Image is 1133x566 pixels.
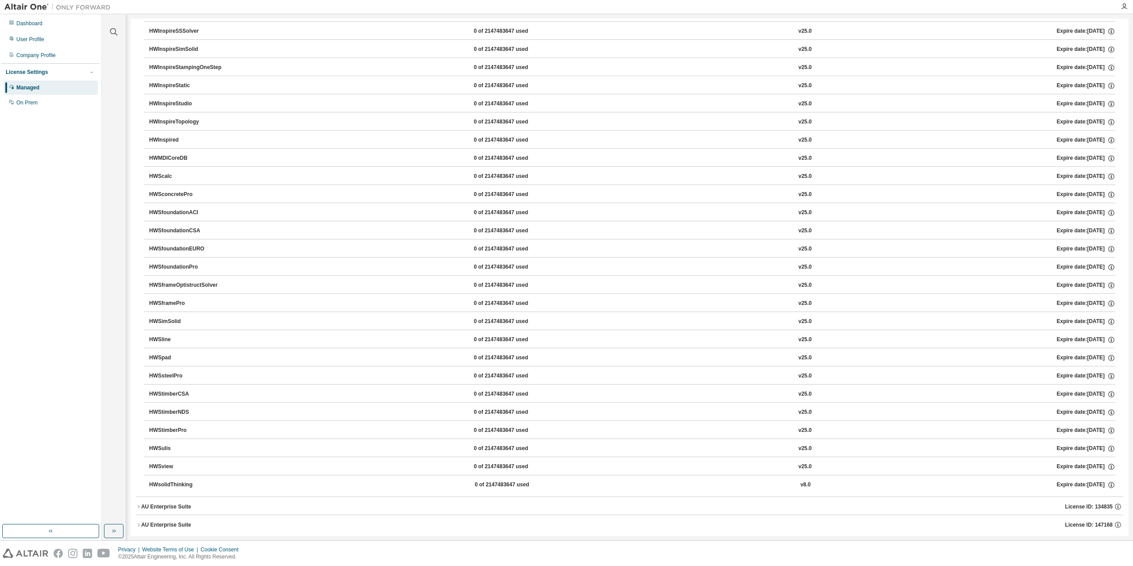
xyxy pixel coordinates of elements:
[798,46,812,54] div: v25.0
[474,118,553,126] div: 0 of 2147483647 used
[1056,82,1115,90] div: Expire date: [DATE]
[1057,481,1115,489] div: Expire date: [DATE]
[474,64,553,72] div: 0 of 2147483647 used
[1056,154,1115,162] div: Expire date: [DATE]
[16,20,42,27] div: Dashboard
[474,408,553,416] div: 0 of 2147483647 used
[149,221,1115,241] button: HWSfoundationCSA0 of 2147483647 usedv25.0Expire date:[DATE]
[149,94,1115,114] button: HWInspireStudio0 of 2147483647 usedv25.0Expire date:[DATE]
[474,263,553,271] div: 0 of 2147483647 used
[1056,318,1115,326] div: Expire date: [DATE]
[54,549,63,558] img: facebook.svg
[149,427,229,435] div: HWStimberPro
[118,553,244,561] p: © 2025 Altair Engineering, Inc. All Rights Reserved.
[798,27,812,35] div: v25.0
[474,281,553,289] div: 0 of 2147483647 used
[6,69,48,76] div: License Settings
[16,36,44,43] div: User Profile
[149,408,229,416] div: HWStimberNDS
[149,227,229,235] div: HWSfoundationCSA
[149,149,1115,168] button: HWMDICoreDB0 of 2147483647 usedv25.0Expire date:[DATE]
[149,403,1115,422] button: HWStimberNDS0 of 2147483647 usedv25.0Expire date:[DATE]
[1065,521,1113,528] span: License ID: 147168
[1056,408,1115,416] div: Expire date: [DATE]
[474,390,553,398] div: 0 of 2147483647 used
[798,281,812,289] div: v25.0
[149,245,229,253] div: HWSfoundationEURO
[474,154,553,162] div: 0 of 2147483647 used
[1056,209,1115,217] div: Expire date: [DATE]
[149,330,1115,350] button: HWSline0 of 2147483647 usedv25.0Expire date:[DATE]
[798,173,812,181] div: v25.0
[149,276,1115,295] button: HWSframeOptistructSolver0 of 2147483647 usedv25.0Expire date:[DATE]
[16,84,39,91] div: Managed
[1056,245,1115,253] div: Expire date: [DATE]
[118,546,142,553] div: Privacy
[798,390,812,398] div: v25.0
[474,227,553,235] div: 0 of 2147483647 used
[1056,263,1115,271] div: Expire date: [DATE]
[97,549,110,558] img: youtube.svg
[149,318,229,326] div: HWSimSolid
[1056,191,1115,199] div: Expire date: [DATE]
[149,372,229,380] div: HWSsteelPro
[149,131,1115,150] button: HWInspired0 of 2147483647 usedv25.0Expire date:[DATE]
[136,497,1123,516] button: AU Enterprise SuiteLicense ID: 134835
[474,372,553,380] div: 0 of 2147483647 used
[149,263,229,271] div: HWSfoundationPro
[68,549,77,558] img: instagram.svg
[149,294,1115,313] button: HWSframePro0 of 2147483647 usedv25.0Expire date:[DATE]
[16,52,56,59] div: Company Profile
[149,154,229,162] div: HWMDICoreDB
[1056,354,1115,362] div: Expire date: [DATE]
[798,209,812,217] div: v25.0
[149,64,229,72] div: HWInspireStampingOneStep
[798,372,812,380] div: v25.0
[1056,118,1115,126] div: Expire date: [DATE]
[149,136,229,144] div: HWInspired
[149,22,1115,41] button: HWInspireSSSolver0 of 2147483647 usedv25.0Expire date:[DATE]
[798,100,812,108] div: v25.0
[1056,100,1115,108] div: Expire date: [DATE]
[1065,503,1113,510] span: License ID: 134835
[798,463,812,471] div: v25.0
[474,46,553,54] div: 0 of 2147483647 used
[474,300,553,308] div: 0 of 2147483647 used
[474,245,553,253] div: 0 of 2147483647 used
[1056,372,1115,380] div: Expire date: [DATE]
[798,318,812,326] div: v25.0
[149,445,229,453] div: HWSulis
[798,82,812,90] div: v25.0
[149,354,229,362] div: HWSpad
[798,227,812,235] div: v25.0
[149,76,1115,96] button: HWInspireStatic0 of 2147483647 usedv25.0Expire date:[DATE]
[1056,136,1115,144] div: Expire date: [DATE]
[149,336,229,344] div: HWSline
[141,521,191,528] div: AU Enterprise Suite
[149,475,1115,495] button: HWsolidThinking0 of 2147483647 usedv8.0Expire date:[DATE]
[149,463,229,471] div: HWSview
[798,191,812,199] div: v25.0
[149,281,229,289] div: HWSframeOptistructSolver
[149,185,1115,204] button: HWSconcretePro0 of 2147483647 usedv25.0Expire date:[DATE]
[149,167,1115,186] button: HWScalc0 of 2147483647 usedv25.0Expire date:[DATE]
[798,445,812,453] div: v25.0
[149,239,1115,259] button: HWSfoundationEURO0 of 2147483647 usedv25.0Expire date:[DATE]
[142,546,200,553] div: Website Terms of Use
[149,112,1115,132] button: HWInspireTopology0 of 2147483647 usedv25.0Expire date:[DATE]
[474,318,553,326] div: 0 of 2147483647 used
[149,191,229,199] div: HWSconcretePro
[149,27,229,35] div: HWInspireSSSolver
[798,154,812,162] div: v25.0
[1056,27,1115,35] div: Expire date: [DATE]
[149,300,229,308] div: HWSframePro
[1056,427,1115,435] div: Expire date: [DATE]
[149,209,229,217] div: HWSfoundationACI
[149,481,229,489] div: HWsolidThinking
[1056,64,1115,72] div: Expire date: [DATE]
[798,427,812,435] div: v25.0
[474,336,553,344] div: 0 of 2147483647 used
[474,354,553,362] div: 0 of 2147483647 used
[1056,445,1115,453] div: Expire date: [DATE]
[149,439,1115,458] button: HWSulis0 of 2147483647 usedv25.0Expire date:[DATE]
